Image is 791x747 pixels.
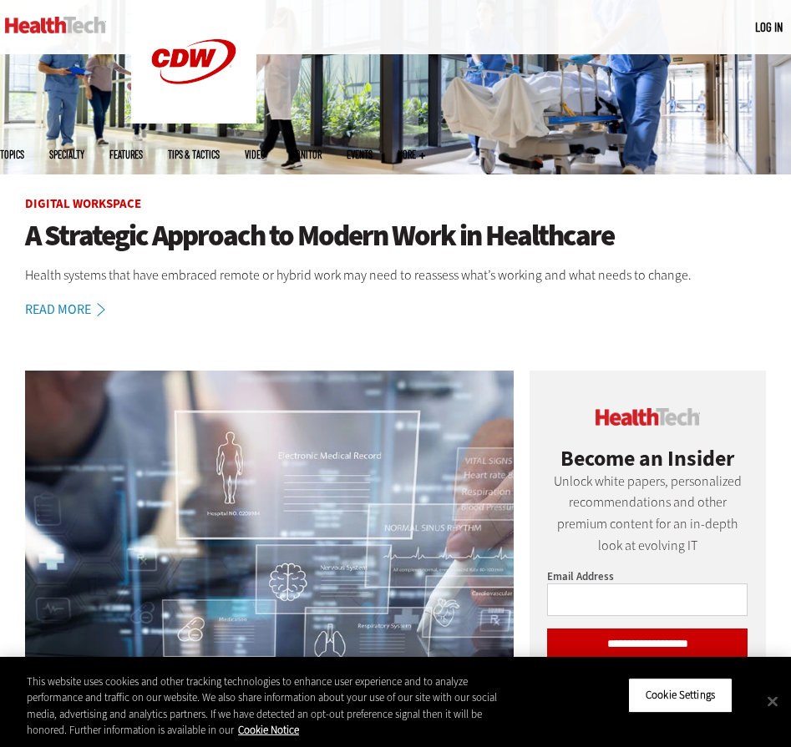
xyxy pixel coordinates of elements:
a: MonITor [291,149,322,159]
button: Close [754,683,791,719]
button: Cookie Settings [628,678,733,713]
img: Electronic health records [25,371,514,664]
a: Video [245,149,266,159]
img: cdw insider logo [596,408,700,426]
a: Read More [25,303,124,316]
a: More information about your privacy [238,723,299,737]
span: Specialty [49,149,84,159]
div: This website uses cookies and other tracking technologies to enhance user experience and to analy... [27,674,517,739]
a: Electronic health records [25,371,514,666]
p: Health systems that have embraced remote or hybrid work may need to reassess what’s working and w... [25,265,766,286]
p: Unlock white papers, personalized recommendations and other premium content for an in-depth look ... [547,471,748,556]
a: CDW [131,110,256,128]
a: Digital Workspace [25,195,141,212]
label: Email Address [547,569,614,583]
a: Features [109,149,143,159]
a: Tips & Tactics [168,149,220,159]
div: User menu [755,18,783,36]
span: Become an Insider [560,444,734,472]
a: Log in [755,19,783,34]
a: A Strategic Approach to Modern Work in Healthcare [25,220,766,252]
img: Home [5,17,106,33]
span: More [398,149,425,159]
a: Events [347,149,373,159]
